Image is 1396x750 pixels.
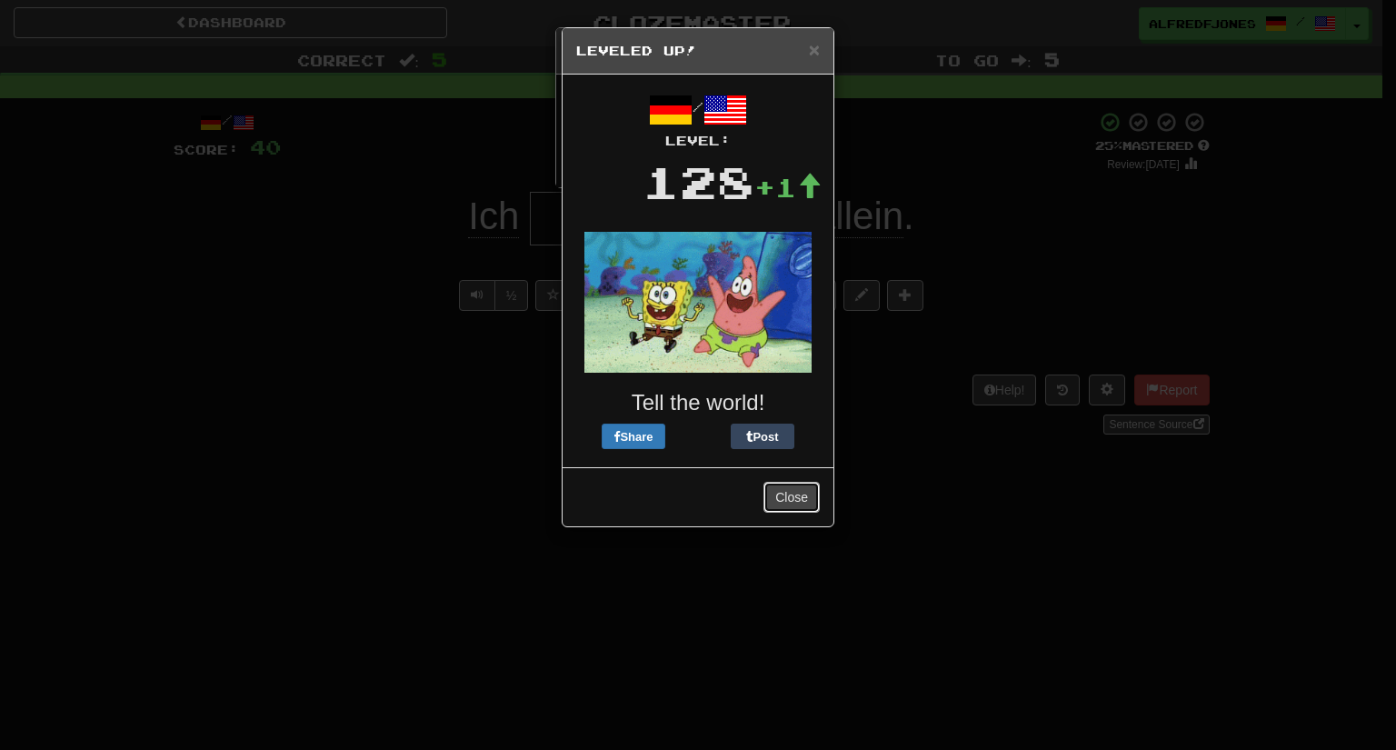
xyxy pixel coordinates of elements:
[576,132,820,150] div: Level:
[809,39,820,60] span: ×
[763,482,820,513] button: Close
[809,40,820,59] button: Close
[602,424,665,449] button: Share
[584,232,812,373] img: spongebob-53e4afb176f15ec50bbd25504a55505dc7932d5912ae3779acb110eb58d89fe3.gif
[754,169,822,205] div: +1
[576,88,820,150] div: /
[576,42,820,60] h5: Leveled Up!
[643,150,754,214] div: 128
[665,424,731,449] iframe: X Post Button
[576,391,820,415] h3: Tell the world!
[731,424,794,449] button: Post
